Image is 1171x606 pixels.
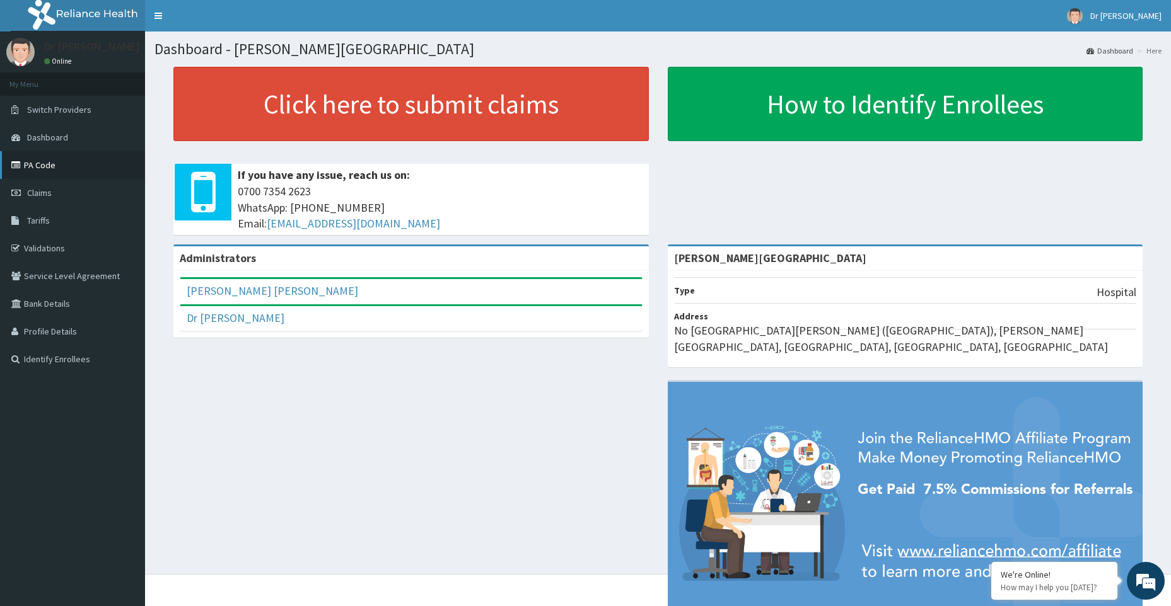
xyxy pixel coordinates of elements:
a: How to Identify Enrollees [668,67,1143,141]
b: Address [674,311,708,322]
b: If you have any issue, reach us on: [238,168,410,182]
strong: [PERSON_NAME][GEOGRAPHIC_DATA] [674,251,866,265]
a: Click here to submit claims [173,67,649,141]
span: Dr [PERSON_NAME] [1090,10,1162,21]
b: Administrators [180,251,256,265]
b: Type [674,285,695,296]
li: Here [1134,45,1162,56]
p: How may I help you today? [1001,582,1108,593]
a: Online [44,57,74,66]
a: [EMAIL_ADDRESS][DOMAIN_NAME] [267,216,440,231]
a: [PERSON_NAME] [PERSON_NAME] [187,283,358,298]
div: Chat with us now [66,71,212,87]
span: Switch Providers [27,104,91,115]
img: d_794563401_company_1708531726252_794563401 [23,63,51,94]
div: We're Online! [1001,569,1108,580]
p: Dr [PERSON_NAME] [44,41,140,52]
div: Minimize live chat window [207,6,237,37]
span: Claims [27,187,52,198]
a: Dr [PERSON_NAME] [187,311,284,325]
img: User Image [6,38,35,66]
span: 0700 7354 2623 WhatsApp: [PHONE_NUMBER] Email: [238,183,643,232]
a: Dashboard [1087,45,1133,56]
span: Tariffs [27,215,50,226]
span: Dashboard [27,132,68,143]
p: Hospital [1097,284,1136,300]
p: No [GEOGRAPHIC_DATA][PERSON_NAME] ([GEOGRAPHIC_DATA]), [PERSON_NAME][GEOGRAPHIC_DATA], [GEOGRAPHI... [674,323,1137,355]
span: We're online! [73,159,174,286]
img: User Image [1067,8,1083,24]
textarea: Type your message and hit 'Enter' [6,344,240,388]
h1: Dashboard - [PERSON_NAME][GEOGRAPHIC_DATA] [154,41,1162,57]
